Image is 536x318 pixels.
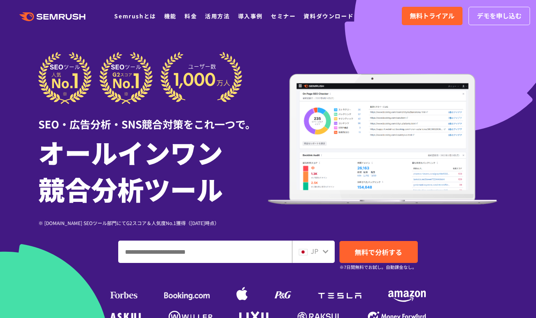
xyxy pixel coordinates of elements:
input: ドメイン、キーワードまたはURLを入力してください [119,241,292,263]
small: ※7日間無料でお試し。自動課金なし。 [339,263,417,271]
span: 無料で分析する [355,247,402,257]
div: SEO・広告分析・SNS競合対策をこれ一つで。 [38,104,268,132]
a: セミナー [271,12,296,20]
a: 活用方法 [205,12,230,20]
a: 機能 [164,12,177,20]
a: 無料トライアル [402,7,463,25]
a: 料金 [185,12,197,20]
a: Semrushとは [114,12,156,20]
a: 資料ダウンロード [304,12,353,20]
span: デモを申し込む [477,11,522,21]
a: 無料で分析する [339,241,418,263]
a: デモを申し込む [469,7,530,25]
div: ※ [DOMAIN_NAME] SEOツール部門にてG2スコア＆人気度No.1獲得（[DATE]時点） [38,219,268,227]
span: 無料トライアル [410,11,455,21]
span: JP [311,246,318,256]
a: 導入事例 [238,12,263,20]
h1: オールインワン 競合分析ツール [38,134,268,207]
